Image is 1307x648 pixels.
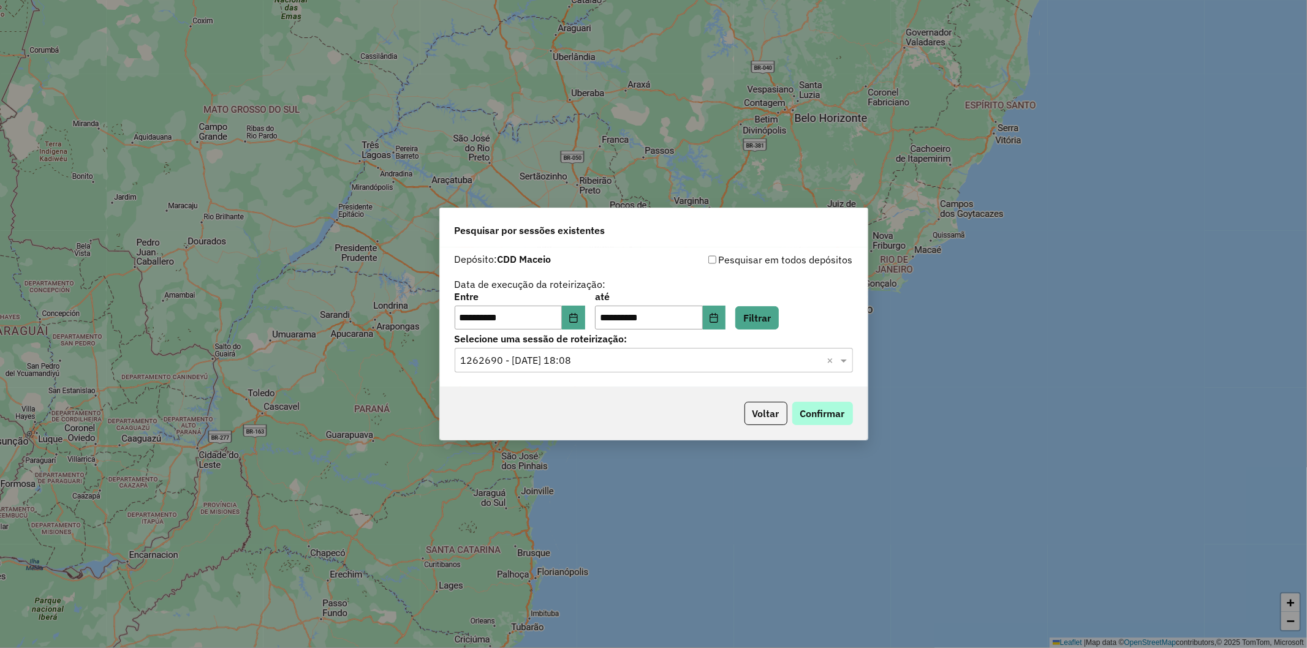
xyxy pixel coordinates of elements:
div: Pesquisar em todos depósitos [654,252,853,267]
label: Data de execução da roteirização: [455,277,606,292]
label: Depósito: [455,252,551,266]
label: Entre [455,289,585,304]
label: Selecione uma sessão de roteirização: [455,331,853,346]
span: Clear all [827,353,838,367]
button: Choose Date [562,306,585,330]
button: Confirmar [792,402,853,425]
span: Pesquisar por sessões existentes [455,223,605,238]
button: Choose Date [703,306,726,330]
label: até [595,289,725,304]
button: Filtrar [735,306,779,330]
button: Voltar [744,402,787,425]
strong: CDD Maceio [498,253,551,265]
